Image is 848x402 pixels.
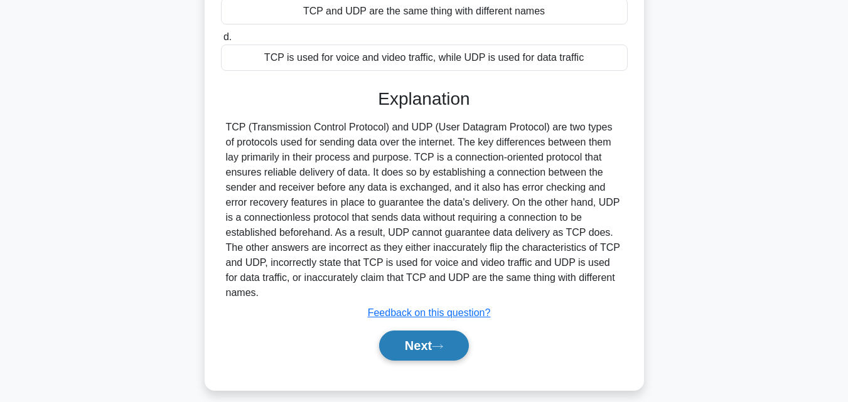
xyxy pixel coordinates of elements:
[228,88,620,110] h3: Explanation
[379,331,469,361] button: Next
[221,45,628,71] div: TCP is used for voice and video traffic, while UDP is used for data traffic
[368,307,491,318] a: Feedback on this question?
[226,120,623,300] div: TCP (Transmission Control Protocol) and UDP (User Datagram Protocol) are two types of protocols u...
[223,31,232,42] span: d.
